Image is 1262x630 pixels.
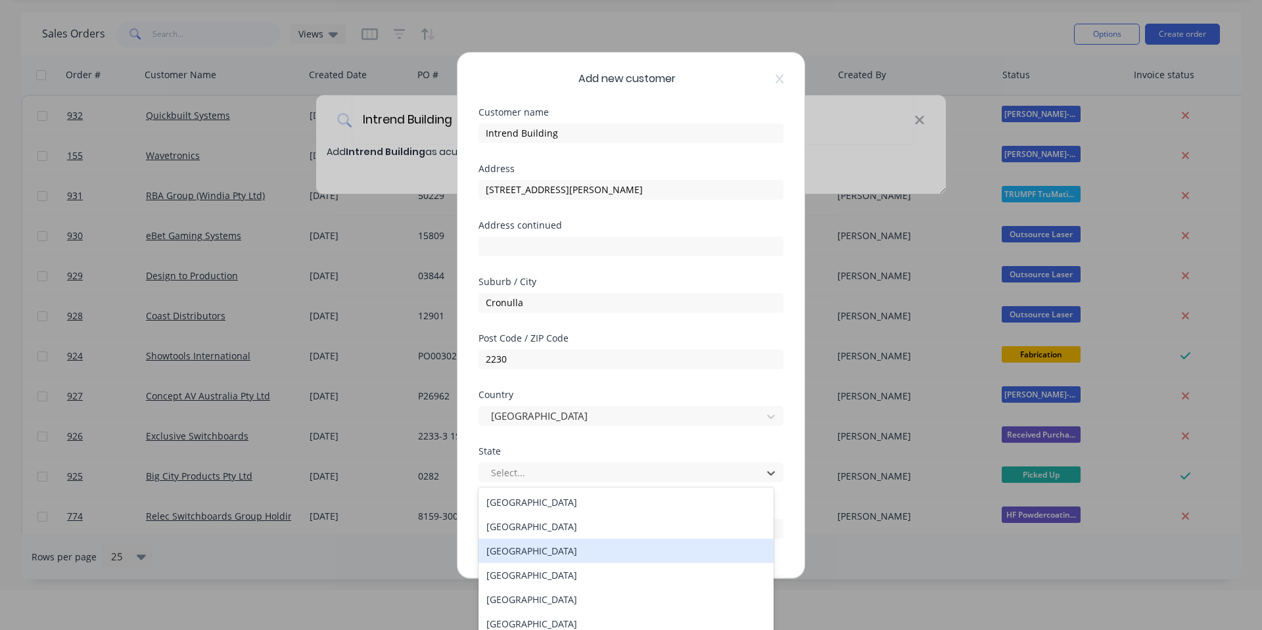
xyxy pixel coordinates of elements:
div: Post Code / ZIP Code [479,334,783,343]
div: [GEOGRAPHIC_DATA] [479,539,774,563]
div: Country [479,390,783,399]
span: Add new customer [578,71,676,87]
div: Address continued [479,221,783,230]
div: [GEOGRAPHIC_DATA] [479,563,774,587]
div: [GEOGRAPHIC_DATA] [479,514,774,539]
div: [GEOGRAPHIC_DATA] [479,587,774,612]
div: [GEOGRAPHIC_DATA] [479,490,774,514]
div: Customer name [479,108,783,117]
div: State [479,447,783,456]
div: Address [479,164,783,173]
div: Suburb / City [479,277,783,286]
